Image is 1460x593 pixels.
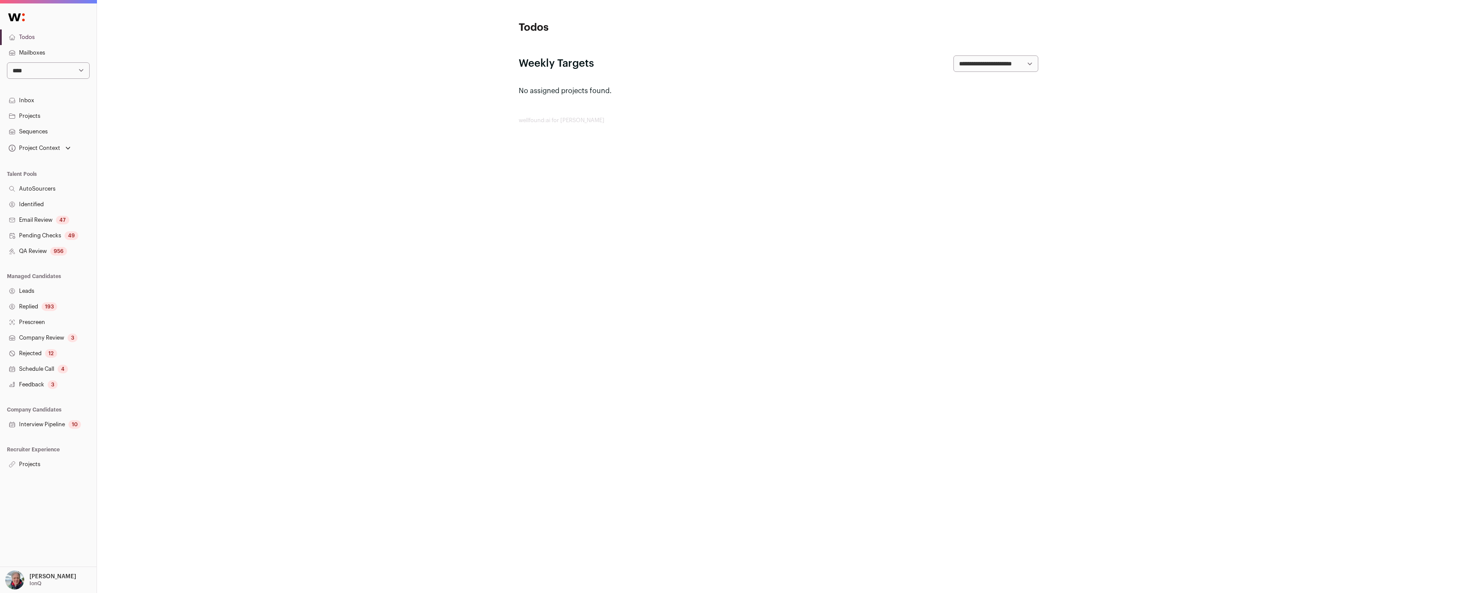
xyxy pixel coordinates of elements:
div: 193 [42,302,57,311]
h2: Weekly Targets [519,57,594,71]
div: 49 [65,231,78,240]
img: 14022209-medium_jpg [5,570,24,590]
button: Open dropdown [3,570,78,590]
img: Wellfound [3,9,29,26]
div: 10 [68,420,81,429]
p: IonQ [29,580,42,587]
button: Open dropdown [7,142,72,154]
p: [PERSON_NAME] [29,573,76,580]
div: Project Context [7,145,60,152]
div: 956 [50,247,67,256]
div: 12 [45,349,57,358]
div: 3 [48,380,58,389]
footer: wellfound:ai for [PERSON_NAME] [519,117,1038,124]
p: No assigned projects found. [519,86,1038,96]
h1: Todos [519,21,692,35]
div: 4 [58,365,68,373]
div: 3 [68,334,78,342]
div: 47 [56,216,69,224]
